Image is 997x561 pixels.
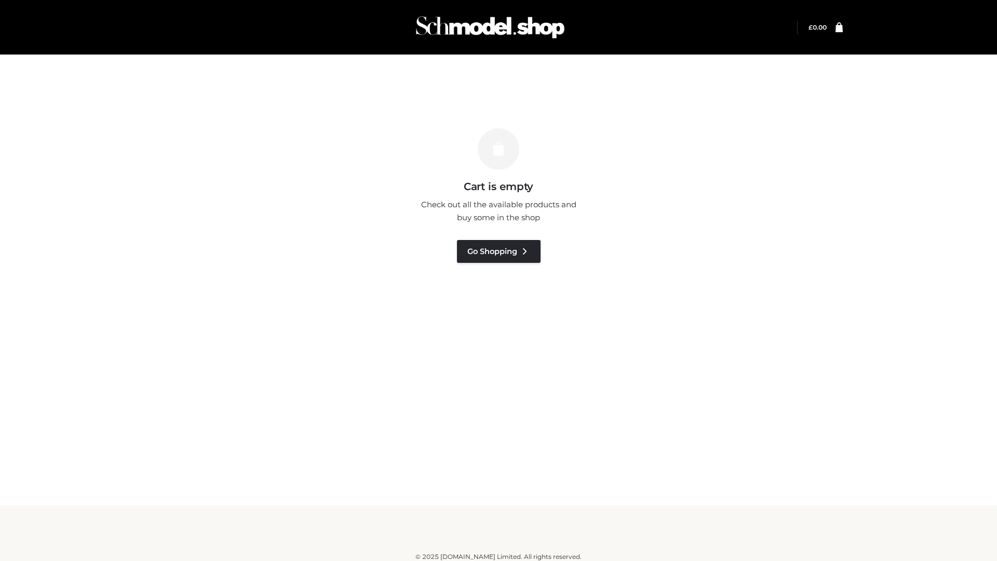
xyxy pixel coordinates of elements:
[412,7,568,48] img: Schmodel Admin 964
[178,180,819,193] h3: Cart is empty
[809,23,827,31] bdi: 0.00
[457,240,541,263] a: Go Shopping
[415,198,582,224] p: Check out all the available products and buy some in the shop
[809,23,827,31] a: £0.00
[809,23,813,31] span: £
